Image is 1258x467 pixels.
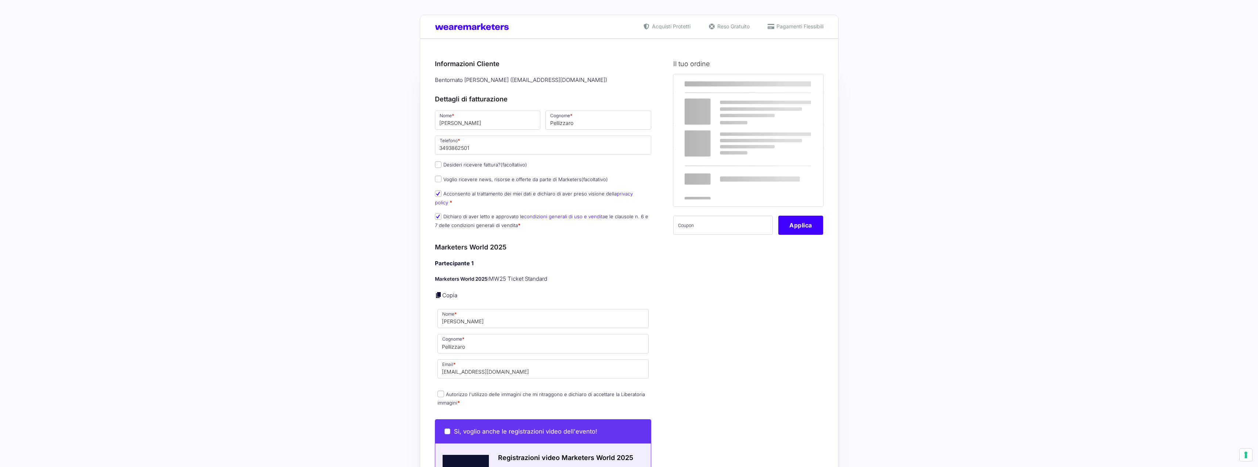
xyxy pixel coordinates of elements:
div: Bentornato [PERSON_NAME] ( [EMAIL_ADDRESS][DOMAIN_NAME] ) [432,74,654,86]
td: Marketers World 2025 - MW25 Ticket Standard [673,93,760,124]
a: privacy policy [435,191,633,205]
input: Autorizzo l'utilizzo delle immagini che mi ritraggono e dichiaro di accettare la Liberatoria imma... [437,391,444,397]
th: Prodotto [673,74,760,93]
input: Telefono * [435,136,652,155]
h4: Partecipante 1 [435,259,652,268]
span: (facoltativo) [501,162,527,168]
h3: Dettagli di fatturazione [435,94,652,104]
input: Dichiaro di aver letto e approvato lecondizioni generali di uso e venditae le clausole n. 6 e 7 d... [435,213,441,220]
span: Si, voglio anche le registrazioni video dell'evento! [454,428,597,435]
input: Si, voglio anche le registrazioni video dell'evento! [444,428,450,434]
input: Acconsento al trattamento dei miei dati e dichiaro di aver preso visione dellaprivacy policy [435,190,441,197]
span: Registrazioni video Marketers World 2025 [498,454,633,461]
label: Dichiaro di aver letto e approvato le e le clausole n. 6 e 7 delle condizioni generali di vendita [435,213,648,228]
p: MW25 Ticket Standard [435,275,652,283]
label: Desideri ricevere fattura? [435,162,527,168]
input: Cognome * [545,111,651,130]
h3: Informazioni Cliente [435,59,652,69]
h3: Marketers World 2025 [435,242,652,252]
label: Voglio ricevere news, risorse e offerte da parte di Marketers [435,176,608,182]
a: Copia [442,292,457,299]
input: Nome * [435,111,541,130]
span: Acquisti Protetti [650,22,691,30]
span: Pagamenti Flessibili [775,22,823,30]
input: Desideri ricevere fattura?(facoltativo) [435,161,441,168]
a: condizioni generali di uso e vendita [524,213,605,219]
a: Copia i dettagli dell'acquirente [435,291,442,299]
th: Subtotale [760,74,823,93]
label: Autorizzo l'utilizzo delle immagini che mi ritraggono e dichiaro di accettare la Liberatoria imma... [437,391,645,406]
th: Subtotale [673,124,760,147]
input: Voglio ricevere news, risorse e offerte da parte di Marketers(facoltativo) [435,176,441,182]
button: Applica [778,216,823,235]
button: Le tue preferenze relative al consenso per le tecnologie di tracciamento [1240,449,1252,461]
input: Coupon [673,216,773,235]
th: Totale [673,147,760,206]
span: (facoltativo) [581,176,608,182]
span: Reso Gratuito [715,22,750,30]
label: Acconsento al trattamento dei miei dati e dichiaro di aver preso visione della [435,191,633,205]
h3: Il tuo ordine [673,59,823,69]
strong: Marketers World 2025: [435,276,489,282]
